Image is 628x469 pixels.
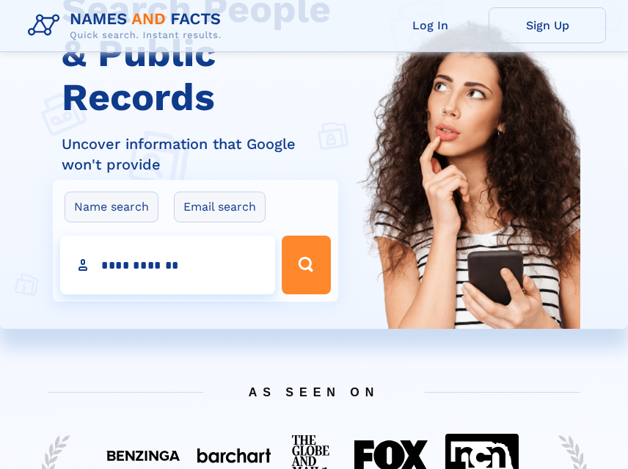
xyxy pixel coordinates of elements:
[22,6,233,46] img: Logo Names and Facts
[60,236,275,294] input: search input
[371,7,489,43] a: Log In
[62,134,347,175] div: Uncover information that Google won't provide
[106,451,180,461] img: Featured on Benzinga
[174,192,266,222] label: Email search
[26,368,602,417] span: AS SEEN ON
[347,15,618,392] img: Search People and Public records
[489,7,606,43] a: Sign Up
[65,192,158,222] label: Name search
[282,236,331,294] button: Search Button
[197,448,271,462] img: Featured on BarChart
